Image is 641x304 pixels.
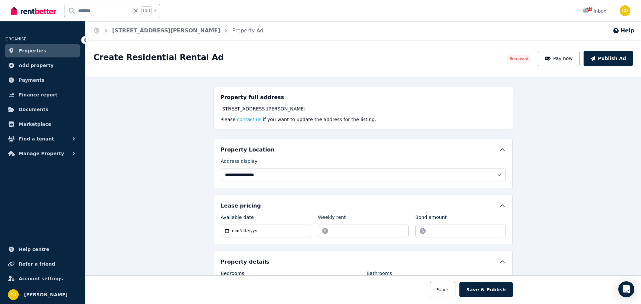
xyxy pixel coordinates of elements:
[93,52,224,63] h1: Create Residential Rental Ad
[5,132,80,145] button: Find a tenant
[5,117,80,131] a: Marketplace
[620,5,630,16] img: Chris Dimitropoulos
[232,27,263,34] a: Property Ad
[19,149,64,158] span: Manage Property
[19,135,54,143] span: Find a tenant
[5,88,80,101] a: Finance report
[112,27,220,34] a: [STREET_ADDRESS][PERSON_NAME]
[154,8,157,13] span: k
[24,291,67,299] span: [PERSON_NAME]
[19,91,57,99] span: Finance report
[5,243,80,256] a: Help centre
[19,245,49,253] span: Help centre
[8,289,19,300] img: Chris Dimitropoulos
[221,158,257,167] label: Address display
[618,281,634,297] div: Open Intercom Messenger
[459,282,513,297] button: Save & Publish
[19,47,46,55] span: Properties
[220,105,506,112] div: [STREET_ADDRESS][PERSON_NAME]
[221,270,244,279] label: Bedrooms
[584,51,633,66] button: Publish Ad
[583,8,606,14] div: Inbox
[5,73,80,87] a: Payments
[141,6,152,15] span: Ctrl
[221,258,269,266] h5: Property details
[85,21,271,40] nav: Breadcrumb
[613,27,634,35] button: Help
[19,105,48,113] span: Documents
[5,103,80,116] a: Documents
[5,44,80,57] a: Properties
[538,51,580,66] button: Pay now
[318,214,346,223] label: Weekly rent
[221,202,261,210] h5: Lease pricing
[19,275,63,283] span: Account settings
[19,120,51,128] span: Marketplace
[5,147,80,160] button: Manage Property
[367,270,392,279] label: Bathrooms
[221,146,274,154] h5: Property Location
[19,76,44,84] span: Payments
[430,282,455,297] button: Save
[221,214,254,223] label: Available date
[415,214,447,223] label: Bond amount
[19,260,55,268] span: Refer a friend
[5,257,80,271] a: Refer a friend
[5,272,80,285] a: Account settings
[11,6,56,16] img: RentBetter
[220,93,284,101] h5: Property full address
[587,7,592,11] span: 22
[509,56,528,61] span: Removed
[5,59,80,72] a: Add property
[220,116,506,123] p: Please if you want to update the address for the listing.
[19,61,54,69] span: Add property
[5,37,26,41] span: ORGANISE
[237,116,261,123] button: contact us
